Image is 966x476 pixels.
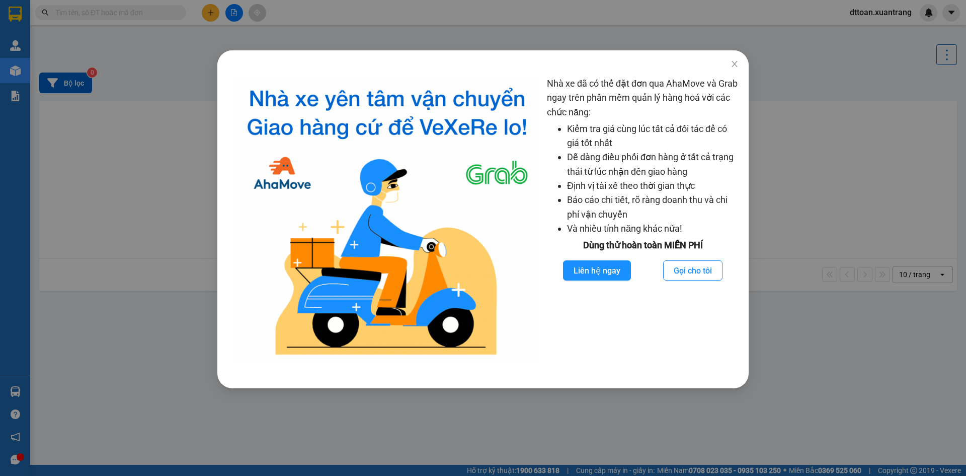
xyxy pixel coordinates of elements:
li: Định vị tài xế theo thời gian thực [567,179,739,193]
li: Báo cáo chi tiết, rõ ràng doanh thu và chi phí vận chuyển [567,193,739,222]
li: Dễ dàng điều phối đơn hàng ở tất cả trạng thái từ lúc nhận đến giao hàng [567,150,739,179]
li: Và nhiều tính năng khác nữa! [567,222,739,236]
button: Liên hệ ngay [563,260,631,281]
button: Close [720,50,749,79]
div: Nhà xe đã có thể đặt đơn qua AhaMove và Grab ngay trên phần mềm quản lý hàng hoá với các chức năng: [547,77,739,363]
span: Liên hệ ngay [574,264,620,277]
span: Gọi cho tôi [674,264,712,277]
li: Kiểm tra giá cùng lúc tất cả đối tác để có giá tốt nhất [567,122,739,151]
button: Gọi cho tôi [663,260,722,281]
div: Dùng thử hoàn toàn MIỄN PHÍ [547,238,739,252]
span: close [731,60,739,68]
img: logo [235,77,539,363]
